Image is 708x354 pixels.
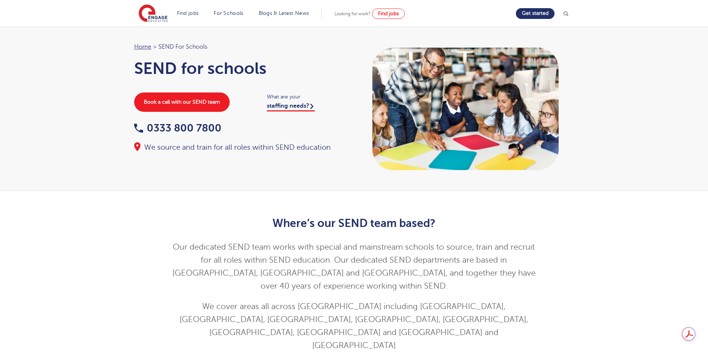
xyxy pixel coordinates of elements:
p: Our dedicated SEND team works with special and mainstream schools to source, train and recruit fo... [172,241,536,293]
span: What are your [267,92,347,101]
img: Engage Education [139,4,168,23]
h2: Where’s our SEND team based? [172,217,536,230]
h1: SEND for schools [134,59,347,78]
a: 0333 800 7800 [134,122,222,134]
span: Find jobs [378,11,399,16]
a: Find jobs [372,9,405,19]
span: Looking for work? [334,11,371,16]
a: Home [134,43,151,50]
nav: breadcrumb [134,42,347,52]
a: Get started [516,8,555,19]
a: Book a call with our SEND team [134,92,230,112]
p: We cover areas all across [GEOGRAPHIC_DATA] including [GEOGRAPHIC_DATA], [GEOGRAPHIC_DATA], [GEOG... [172,300,536,352]
a: For Schools [214,10,243,16]
div: We source and train for all roles within SEND education [134,142,347,153]
a: Find jobs [177,10,199,16]
a: Blogs & Latest News [259,10,309,16]
span: > [153,43,156,50]
a: staffing needs? [267,103,315,111]
span: SEND for Schools [158,42,207,52]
